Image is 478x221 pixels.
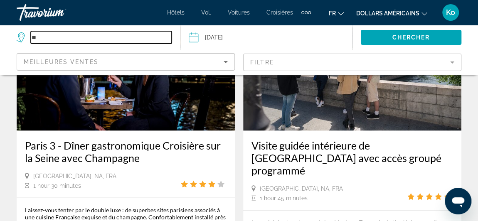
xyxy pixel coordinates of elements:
span: [GEOGRAPHIC_DATA], NA, FRA [260,185,343,192]
button: Éléments de navigation supplémentaires [301,6,311,19]
span: 1 hour 30 minutes [33,182,81,189]
a: Visite guidée intérieure de [GEOGRAPHIC_DATA] avec accès groupé programmé [251,139,453,177]
iframe: Bouton de lancement de la fenêtre de messagerie [445,188,471,214]
font: dollars américains [356,10,419,17]
button: Filter [243,53,461,71]
button: Menu utilisateur [440,4,461,21]
font: fr [329,10,336,17]
a: Travorium [17,2,100,23]
font: Ko [446,8,455,17]
span: [GEOGRAPHIC_DATA], NA, FRA [33,173,116,179]
button: Changer de devise [356,7,427,19]
span: 1 hour 45 minutes [260,195,308,201]
a: Croisières [266,9,293,16]
span: Chercher [392,34,430,41]
a: Vol. [201,9,211,16]
a: Hôtels [167,9,185,16]
a: Voitures [228,9,250,16]
button: Changer de langue [329,7,344,19]
button: Date: Dec 23, 2025 [189,25,352,50]
button: Chercher [361,30,462,45]
span: Meilleures ventes [24,59,99,65]
a: Paris 3 - Dîner gastronomique Croisière sur la Seine avec Champagne [25,139,227,164]
mat-select: Sort by [24,57,228,67]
